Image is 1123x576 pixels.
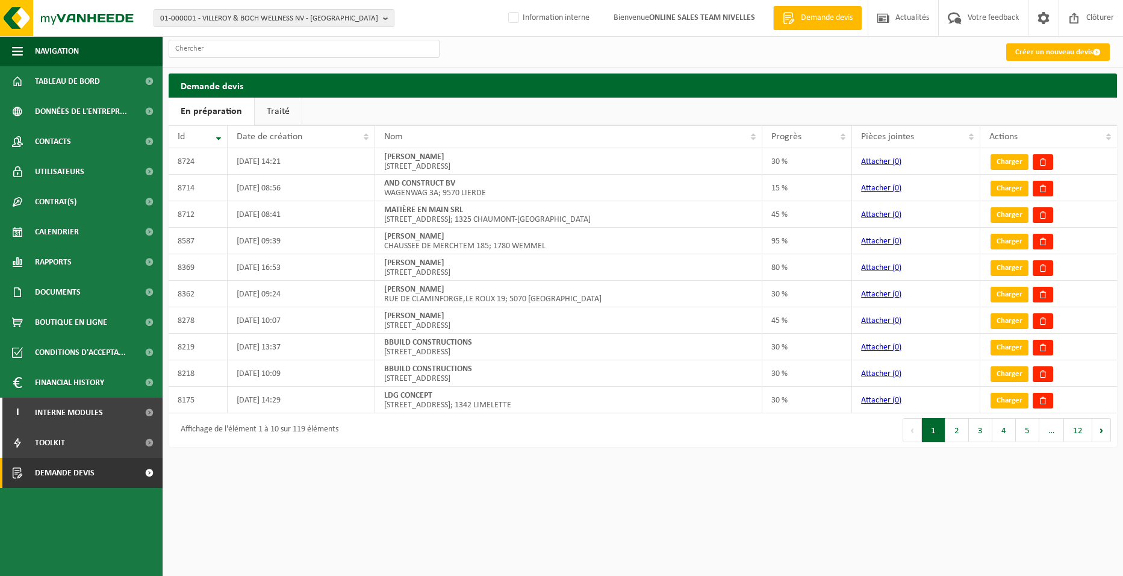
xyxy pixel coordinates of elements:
span: 0 [895,343,899,352]
td: [STREET_ADDRESS] [375,307,762,334]
td: [DATE] 14:21 [228,148,375,175]
td: [STREET_ADDRESS]; 1342 LIMELETTE [375,387,762,413]
span: Conditions d'accepta... [35,337,126,368]
button: 4 [992,418,1016,442]
span: Demande devis [35,458,95,488]
td: 45 % [762,307,852,334]
button: 3 [969,418,992,442]
a: Charger [991,154,1028,170]
strong: [PERSON_NAME] [384,152,444,161]
span: 0 [895,237,899,246]
td: CHAUSSEE DE MERCHTEM 185; 1780 WEMMEL [375,228,762,254]
button: Previous [903,418,922,442]
td: [DATE] 08:56 [228,175,375,201]
span: 0 [895,210,899,219]
td: [DATE] 10:09 [228,360,375,387]
label: Information interne [506,9,589,27]
td: 8712 [169,201,228,228]
td: [DATE] 13:37 [228,334,375,360]
span: 0 [895,316,899,325]
td: [STREET_ADDRESS] [375,148,762,175]
td: 30 % [762,148,852,175]
a: Charger [991,181,1028,196]
a: Charger [991,260,1028,276]
td: 8362 [169,281,228,307]
h2: Demande devis [169,74,1117,97]
td: RUE DE CLAMINFORGE,LE ROUX 19; 5070 [GEOGRAPHIC_DATA] [375,281,762,307]
button: 2 [945,418,969,442]
td: 30 % [762,387,852,413]
span: Interne modules [35,398,103,428]
strong: [PERSON_NAME] [384,232,444,241]
a: Attacher (0) [861,263,901,272]
span: Rapports [35,247,72,277]
span: Données de l'entrepr... [35,96,127,127]
span: Utilisateurs [35,157,84,187]
td: WAGENWAG 3A; 9570 LIERDE [375,175,762,201]
span: Financial History [35,368,104,398]
td: [DATE] 09:39 [228,228,375,254]
a: Charger [991,287,1028,302]
strong: AND CONSTRUCT BV [384,179,455,188]
a: Attacher (0) [861,210,901,219]
td: [DATE] 10:07 [228,307,375,334]
td: [STREET_ADDRESS] [375,334,762,360]
button: 12 [1064,418,1092,442]
button: Next [1092,418,1111,442]
td: 8587 [169,228,228,254]
a: Charger [991,340,1028,355]
span: 0 [895,369,899,378]
span: 0 [895,157,899,166]
td: [STREET_ADDRESS] [375,360,762,387]
button: 5 [1016,418,1039,442]
span: Actions [989,132,1018,142]
strong: [PERSON_NAME] [384,311,444,321]
div: Affichage de l'élément 1 à 10 sur 119 éléments [175,419,338,441]
span: Id [178,132,185,142]
strong: [PERSON_NAME] [384,285,444,294]
strong: BBUILD CONSTRUCTIONS [384,365,472,374]
strong: LDG CONCEPT [384,391,432,400]
td: 95 % [762,228,852,254]
a: Attacher (0) [861,316,901,325]
td: 30 % [762,334,852,360]
a: Charger [991,366,1028,382]
span: Date de création [237,132,302,142]
a: Charger [991,234,1028,249]
td: [STREET_ADDRESS] [375,254,762,281]
span: Navigation [35,36,79,66]
a: Traité [255,98,302,125]
td: 8714 [169,175,228,201]
a: En préparation [169,98,254,125]
a: Attacher (0) [861,369,901,378]
a: Demande devis [773,6,862,30]
span: Documents [35,277,81,307]
td: 45 % [762,201,852,228]
a: Attacher (0) [861,343,901,352]
td: 30 % [762,281,852,307]
td: [DATE] 09:24 [228,281,375,307]
td: [DATE] 16:53 [228,254,375,281]
td: 8369 [169,254,228,281]
a: Créer un nouveau devis [1006,43,1110,61]
button: 1 [922,418,945,442]
span: Progrès [771,132,801,142]
td: [DATE] 08:41 [228,201,375,228]
input: Chercher [169,40,440,58]
span: Contacts [35,127,71,157]
td: 30 % [762,360,852,387]
td: 8218 [169,360,228,387]
span: Tableau de bord [35,66,100,96]
span: Pièces jointes [861,132,914,142]
a: Attacher (0) [861,290,901,299]
span: Demande devis [798,12,856,24]
span: Calendrier [35,217,79,247]
td: 15 % [762,175,852,201]
a: Charger [991,313,1028,329]
a: Attacher (0) [861,184,901,193]
strong: [PERSON_NAME] [384,258,444,268]
span: … [1039,418,1064,442]
span: 01-000001 - VILLEROY & BOCH WELLNESS NV - [GEOGRAPHIC_DATA] [160,10,378,28]
a: Attacher (0) [861,237,901,246]
a: Charger [991,207,1028,223]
